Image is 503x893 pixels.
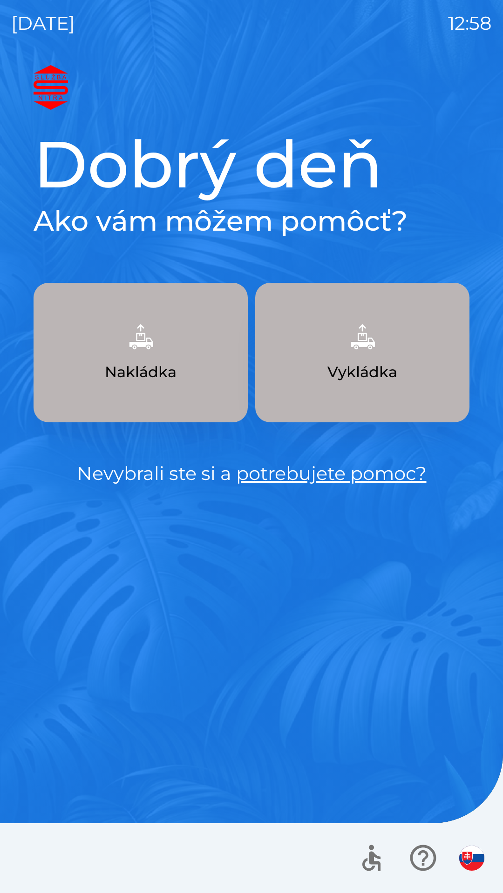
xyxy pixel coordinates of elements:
button: Vykládka [255,283,469,422]
img: 6e47bb1a-0e3d-42fb-b293-4c1d94981b35.png [342,316,383,357]
p: Nevybrali ste si a [34,460,469,487]
p: [DATE] [11,9,75,37]
h2: Ako vám môžem pomôcť? [34,204,469,238]
p: Nakládka [105,361,177,383]
a: potrebujete pomoc? [236,462,427,485]
p: 12:58 [448,9,492,37]
button: Nakládka [34,283,248,422]
img: 9957f61b-5a77-4cda-b04a-829d24c9f37e.png [120,316,161,357]
img: Logo [34,65,469,110]
p: Vykládka [327,361,397,383]
h1: Dobrý deň [34,125,469,204]
img: sk flag [459,846,484,871]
